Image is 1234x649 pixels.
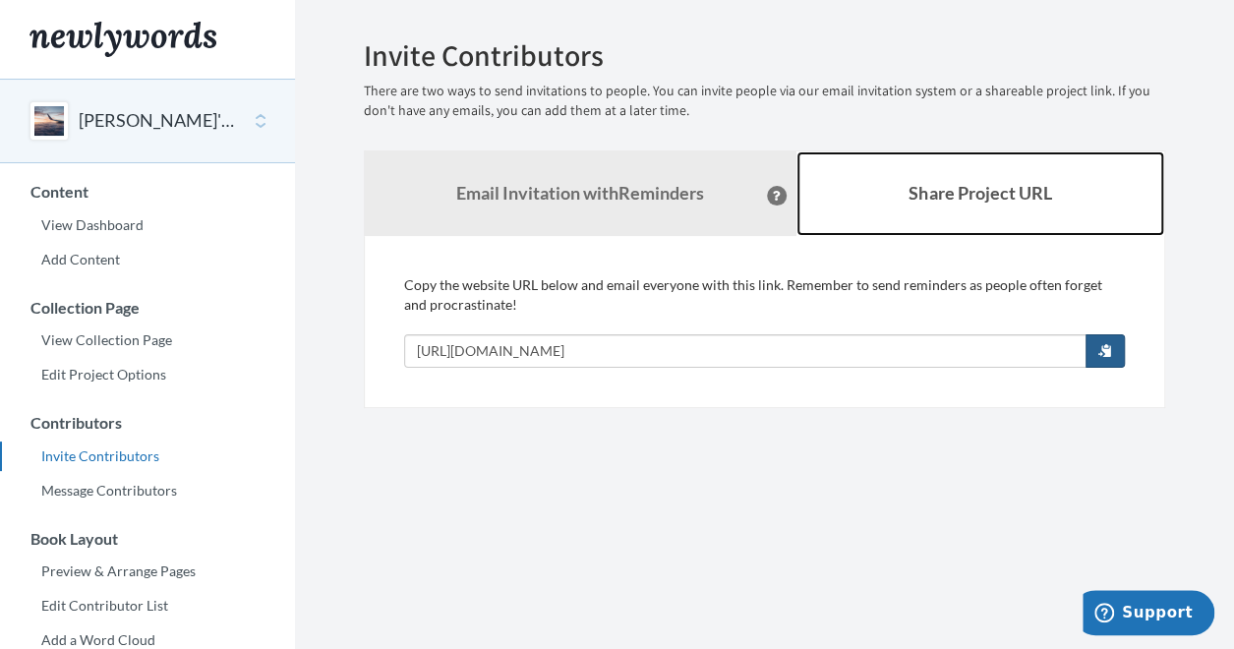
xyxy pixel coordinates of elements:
div: Copy the website URL below and email everyone with this link. Remember to send reminders as peopl... [404,275,1125,368]
p: There are two ways to send invitations to people. You can invite people via our email invitation ... [364,82,1165,121]
h3: Book Layout [1,530,295,548]
iframe: Opens a widget where you can chat to one of our agents [1083,590,1214,639]
img: Newlywords logo [29,22,216,57]
h2: Invite Contributors [364,39,1165,72]
b: Share Project URL [909,182,1051,204]
button: [PERSON_NAME]'s Retirement [79,108,238,134]
h3: Contributors [1,414,295,432]
h3: Content [1,183,295,201]
h3: Collection Page [1,299,295,317]
strong: Email Invitation with Reminders [456,182,704,204]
